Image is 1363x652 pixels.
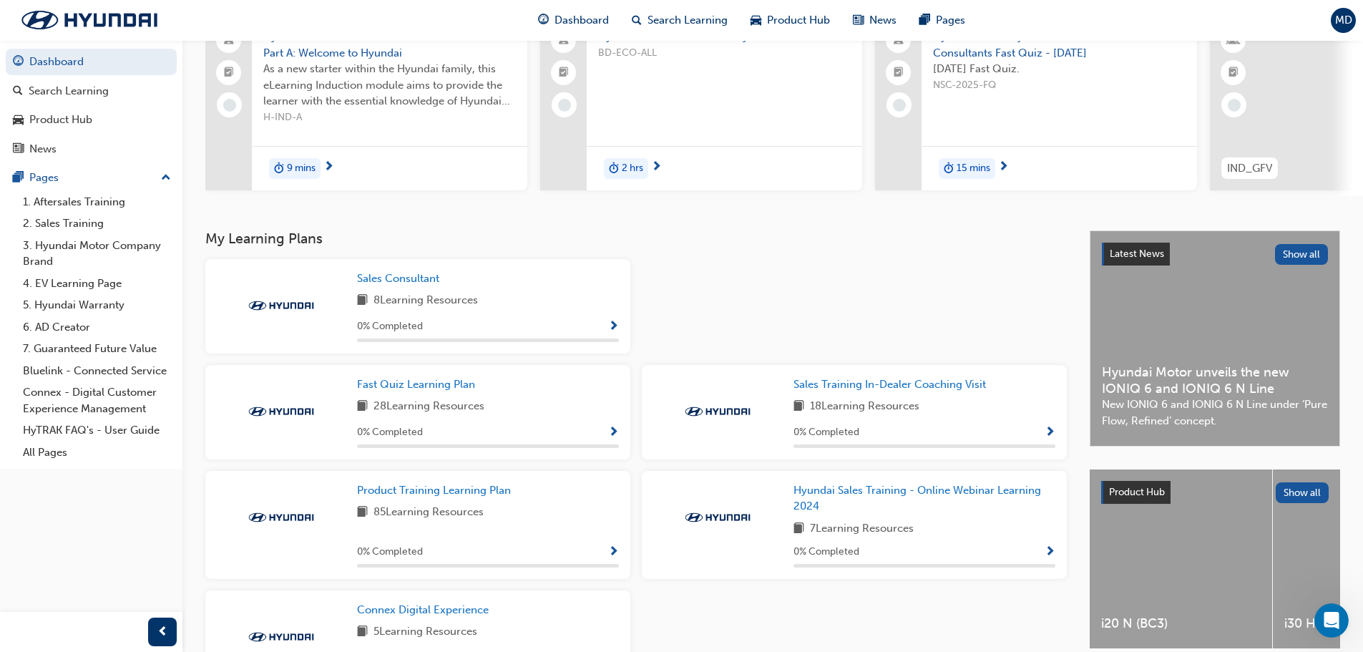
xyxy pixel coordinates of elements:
button: Show Progress [608,543,619,561]
span: duration-icon [944,160,954,178]
span: Product Hub [1109,486,1165,498]
span: Hyundai Motor unveils the new IONIQ 6 and IONIQ 6 N Line [1102,364,1328,396]
button: Show Progress [1045,424,1055,442]
span: laptop-icon [894,31,904,50]
span: Search Learning [648,12,728,29]
span: book-icon [357,398,368,416]
a: Fast Quiz Learning Plan [357,376,481,393]
span: 28 Learning Resources [373,398,484,416]
span: Show Progress [608,321,619,334]
span: 18 Learning Resources [810,398,919,416]
a: pages-iconPages [908,6,977,35]
span: book-icon [357,292,368,310]
img: Trak [242,298,321,313]
button: Pages [6,165,177,191]
span: laptop-icon [559,31,569,50]
span: news-icon [13,143,24,156]
span: Sales Training In-Dealer Coaching Visit [793,378,986,391]
span: guage-icon [538,11,549,29]
button: Show Progress [608,424,619,442]
span: book-icon [793,398,804,416]
a: Hyundai Academy - New Sales Consultants Fast Quiz - [DATE][DATE] Fast Quiz.NSC-2025-FQduration-ic... [875,17,1197,190]
a: Connex Digital Experience [357,602,494,618]
span: BD-ECO-ALL [598,45,851,62]
span: 0 % Completed [793,544,859,560]
span: NSC-2025-FQ [933,77,1186,94]
a: Hyundai Australia Induction Module - Part A: Welcome to HyundaiAs a new starter within the Hyunda... [205,17,527,190]
button: Show Progress [608,318,619,336]
div: Product Hub [29,112,92,128]
span: Latest News [1110,248,1164,260]
span: Show Progress [1045,427,1055,439]
img: Trak [242,404,321,419]
a: guage-iconDashboard [527,6,620,35]
span: Fast Quiz Learning Plan [357,378,475,391]
span: learningRecordVerb_NONE-icon [558,99,571,112]
span: next-icon [323,161,334,174]
span: MD [1335,12,1352,29]
a: news-iconNews [841,6,908,35]
a: Connex - Digital Customer Experience Management [17,381,177,419]
span: duration-icon [609,160,619,178]
span: prev-icon [157,623,168,641]
a: All Pages [17,442,177,464]
a: 4. EV Learning Page [17,273,177,295]
span: learningRecordVerb_NONE-icon [223,99,236,112]
a: Sales Consultant [357,271,445,287]
a: Bluelink - Connected Service [17,360,177,382]
button: DashboardSearch LearningProduct HubNews [6,46,177,165]
img: Trak [678,404,757,419]
span: book-icon [793,520,804,538]
span: booktick-icon [224,64,234,82]
span: 15 mins [957,160,990,177]
a: 7. Guaranteed Future Value [17,338,177,360]
button: MD [1331,8,1356,33]
span: book-icon [357,504,368,522]
iframe: Intercom live chat [1314,603,1349,638]
span: Product Training Learning Plan [357,484,511,497]
a: Product HubShow all [1101,481,1329,504]
a: 2. Sales Training [17,213,177,235]
a: HyTRAK FAQ's - User Guide [17,419,177,442]
a: Latest NewsShow all [1102,243,1328,266]
span: pages-icon [919,11,930,29]
a: Search Learning [6,78,177,104]
span: Show Progress [608,546,619,559]
span: H-IND-A [263,110,516,126]
span: Product Hub [767,12,830,29]
span: learningResourceType_INSTRUCTOR_LED-icon [1228,31,1239,50]
a: 6. AD Creator [17,316,177,339]
span: booktick-icon [1228,64,1239,82]
span: Show Progress [608,427,619,439]
span: booktick-icon [894,64,904,82]
span: car-icon [13,114,24,127]
div: Search Learning [29,83,109,99]
span: pages-icon [13,172,24,185]
span: Hyundai Australia Induction Module - Part A: Welcome to Hyundai [263,29,516,61]
h3: My Learning Plans [205,230,1067,247]
span: Hyundai Academy - New Sales Consultants Fast Quiz - [DATE] [933,29,1186,61]
span: 85 Learning Resources [373,504,484,522]
span: learningRecordVerb_NONE-icon [893,99,906,112]
span: Pages [936,12,965,29]
a: Product Training Learning Plan [357,482,517,499]
span: Show Progress [1045,546,1055,559]
span: next-icon [998,161,1009,174]
span: 0 % Completed [357,318,423,335]
span: 8 Learning Resources [373,292,478,310]
div: Pages [29,170,59,186]
a: Sales Training In-Dealer Coaching Visit [793,376,992,393]
span: IND_GFV [1227,160,1272,177]
span: [DATE] Fast Quiz. [933,61,1186,77]
span: News [869,12,897,29]
span: next-icon [651,161,662,174]
a: Dashboard [6,49,177,75]
span: guage-icon [13,56,24,69]
img: Trak [242,510,321,525]
a: News [6,136,177,162]
a: Trak [7,5,172,35]
span: As a new starter within the Hyundai family, this eLearning Induction module aims to provide the l... [263,61,516,110]
button: Show all [1275,244,1329,265]
a: 1. Aftersales Training [17,191,177,213]
a: i20 N (BC3) [1090,469,1272,648]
